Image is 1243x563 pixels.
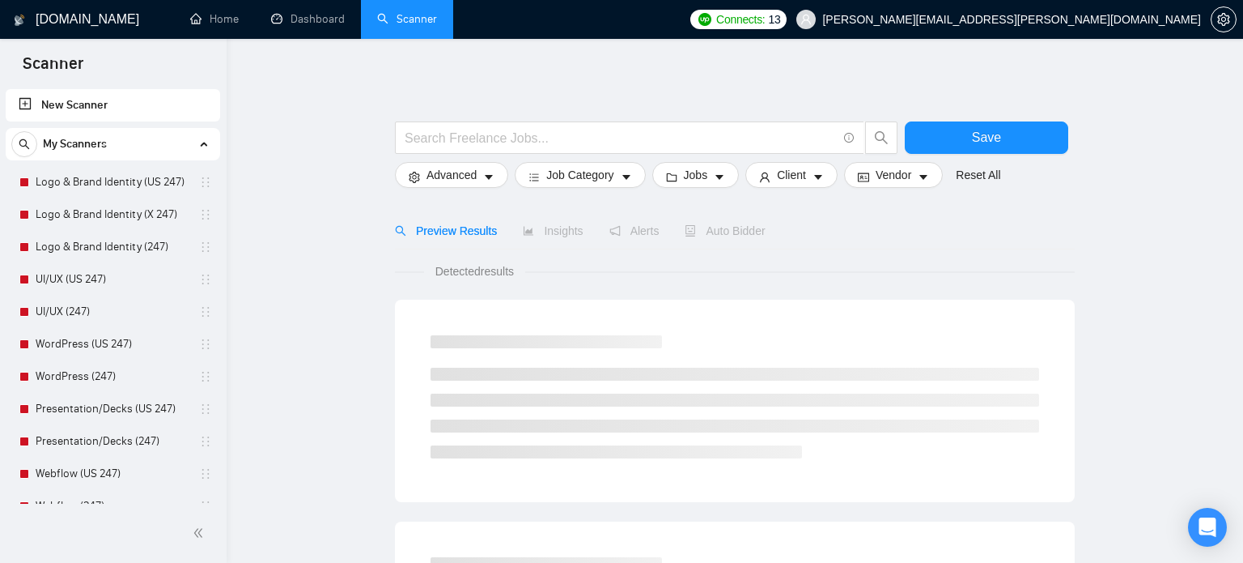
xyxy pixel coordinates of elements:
a: Webflow (247) [36,490,189,522]
span: holder [199,241,212,254]
span: holder [199,370,212,383]
a: Logo & Brand Identity (US 247) [36,166,189,198]
span: holder [199,500,212,513]
span: My Scanners [43,128,107,160]
button: settingAdvancedcaret-down [395,162,508,188]
span: holder [199,338,212,351]
span: Job Category [546,166,613,184]
span: caret-down [621,171,632,183]
span: setting [409,171,420,183]
a: UI/UX (US 247) [36,263,189,296]
span: holder [199,467,212,480]
a: Reset All [956,166,1000,184]
span: double-left [193,525,209,541]
span: Alerts [609,224,660,237]
button: barsJob Categorycaret-down [515,162,645,188]
span: Preview Results [395,224,497,237]
span: folder [666,171,677,183]
button: search [11,131,37,157]
span: holder [199,403,212,416]
li: New Scanner [6,89,220,122]
span: search [866,130,897,145]
span: user [800,14,812,25]
span: setting [1211,13,1236,26]
span: 13 [768,11,780,28]
span: Client [777,166,806,184]
a: WordPress (US 247) [36,328,189,360]
span: Vendor [876,166,911,184]
img: upwork-logo.png [698,13,711,26]
a: setting [1211,13,1237,26]
span: robot [685,225,696,237]
span: area-chart [523,225,534,237]
span: holder [199,273,212,286]
input: Search Freelance Jobs... [405,128,837,148]
span: holder [199,435,212,448]
span: caret-down [714,171,725,183]
span: bars [528,171,540,183]
span: Insights [523,224,583,237]
span: holder [199,305,212,318]
span: search [12,139,36,150]
button: search [865,122,897,154]
span: notification [609,225,621,237]
button: folderJobscaret-down [652,162,740,188]
a: Presentation/Decks (247) [36,425,189,458]
a: Presentation/Decks (US 247) [36,393,189,425]
a: New Scanner [19,89,207,122]
a: searchScanner [377,12,437,26]
button: idcardVendorcaret-down [844,162,943,188]
a: Logo & Brand Identity (X 247) [36,198,189,231]
span: holder [199,208,212,221]
span: Connects: [716,11,765,28]
span: holder [199,176,212,189]
span: user [759,171,770,183]
button: Save [905,122,1068,154]
span: info-circle [844,133,855,143]
a: homeHome [190,12,239,26]
span: Detected results [424,262,525,280]
span: Auto Bidder [685,224,765,237]
span: caret-down [812,171,824,183]
button: setting [1211,6,1237,32]
a: dashboardDashboard [271,12,345,26]
a: Logo & Brand Identity (247) [36,231,189,263]
a: WordPress (247) [36,360,189,393]
span: Scanner [10,52,96,86]
span: caret-down [918,171,929,183]
span: caret-down [483,171,494,183]
span: search [395,225,406,237]
img: logo [14,7,25,33]
span: idcard [858,171,869,183]
a: UI/UX (247) [36,296,189,328]
a: Webflow (US 247) [36,458,189,490]
span: Advanced [426,166,477,184]
button: userClientcaret-down [745,162,838,188]
div: Open Intercom Messenger [1188,508,1227,547]
span: Save [972,127,1001,147]
span: Jobs [684,166,708,184]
